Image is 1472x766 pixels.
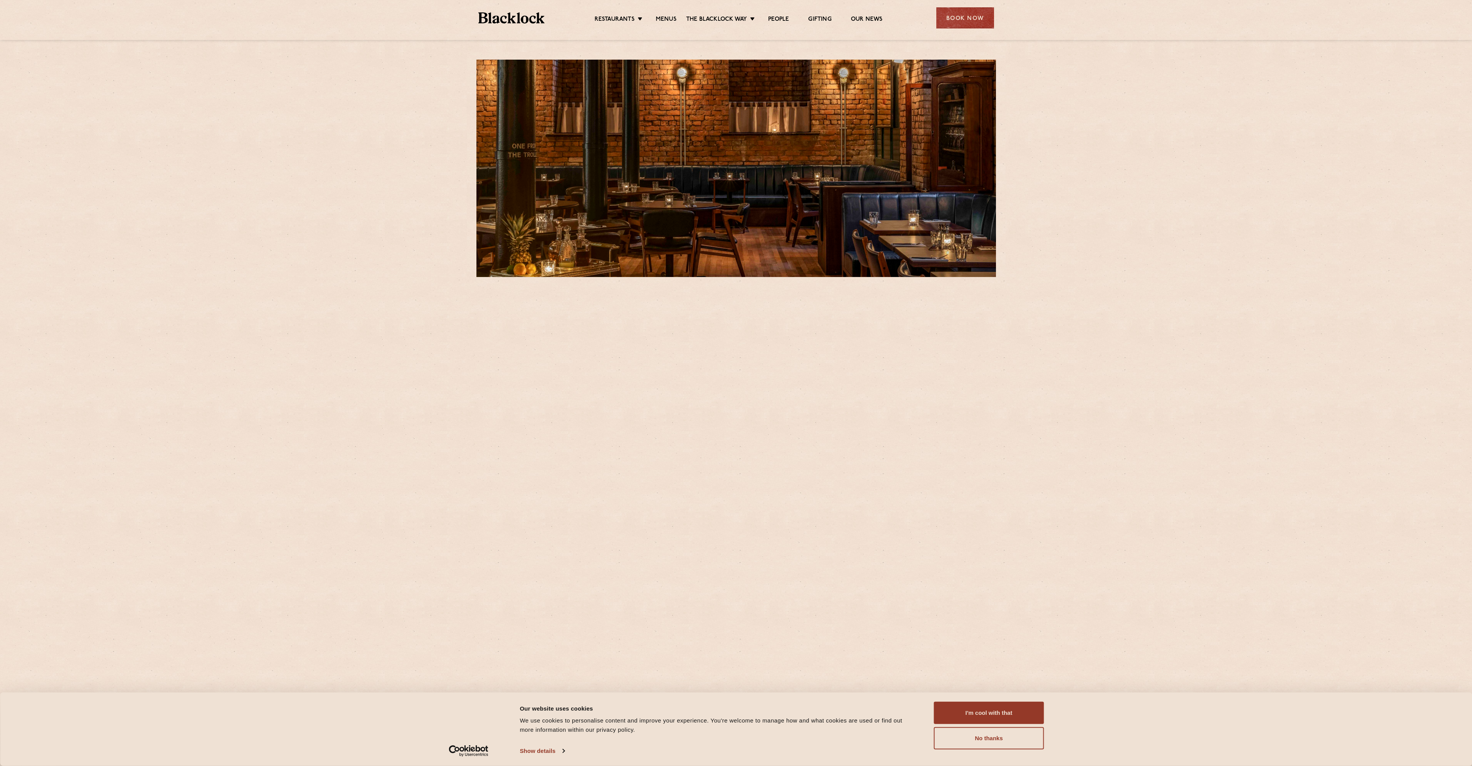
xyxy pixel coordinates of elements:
[520,745,565,757] a: Show details
[934,727,1044,749] button: No thanks
[768,16,789,24] a: People
[808,16,831,24] a: Gifting
[520,704,917,713] div: Our website uses cookies
[656,16,677,24] a: Menus
[520,716,917,734] div: We use cookies to personalise content and improve your experience. You're welcome to manage how a...
[936,7,994,28] div: Book Now
[478,12,545,23] img: BL_Textured_Logo-footer-cropped.svg
[595,16,635,24] a: Restaurants
[686,16,747,24] a: The Blacklock Way
[435,745,502,757] a: Usercentrics Cookiebot - opens in a new window
[934,702,1044,724] button: I'm cool with that
[851,16,883,24] a: Our News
